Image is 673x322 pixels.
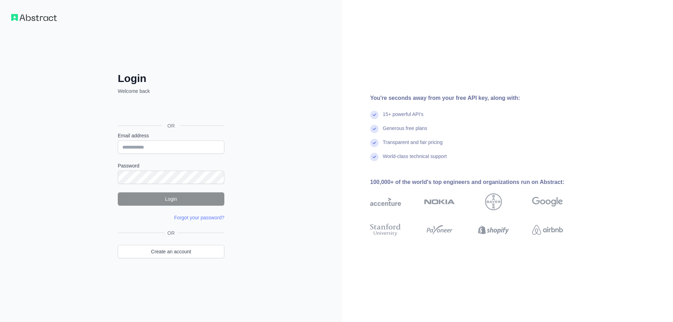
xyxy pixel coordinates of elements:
[370,125,379,133] img: check mark
[118,132,224,139] label: Email address
[424,222,455,238] img: payoneer
[370,222,401,238] img: stanford university
[370,193,401,210] img: accenture
[485,193,502,210] img: bayer
[118,192,224,206] button: Login
[174,215,224,220] a: Forgot your password?
[532,222,563,238] img: airbnb
[11,14,57,21] img: Workflow
[114,102,226,118] iframe: Sign in with Google Button
[370,94,585,102] div: You're seconds away from your free API key, along with:
[383,139,443,153] div: Transparent and fair pricing
[118,162,224,169] label: Password
[424,193,455,210] img: nokia
[370,139,379,147] img: check mark
[370,153,379,161] img: check mark
[532,193,563,210] img: google
[383,125,427,139] div: Generous free plans
[118,245,224,258] a: Create an account
[118,88,224,95] p: Welcome back
[370,178,585,186] div: 100,000+ of the world's top engineers and organizations run on Abstract:
[162,122,181,129] span: OR
[370,111,379,119] img: check mark
[383,111,423,125] div: 15+ powerful API's
[478,222,509,238] img: shopify
[165,229,178,237] span: OR
[118,72,224,85] h2: Login
[383,153,447,167] div: World-class technical support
